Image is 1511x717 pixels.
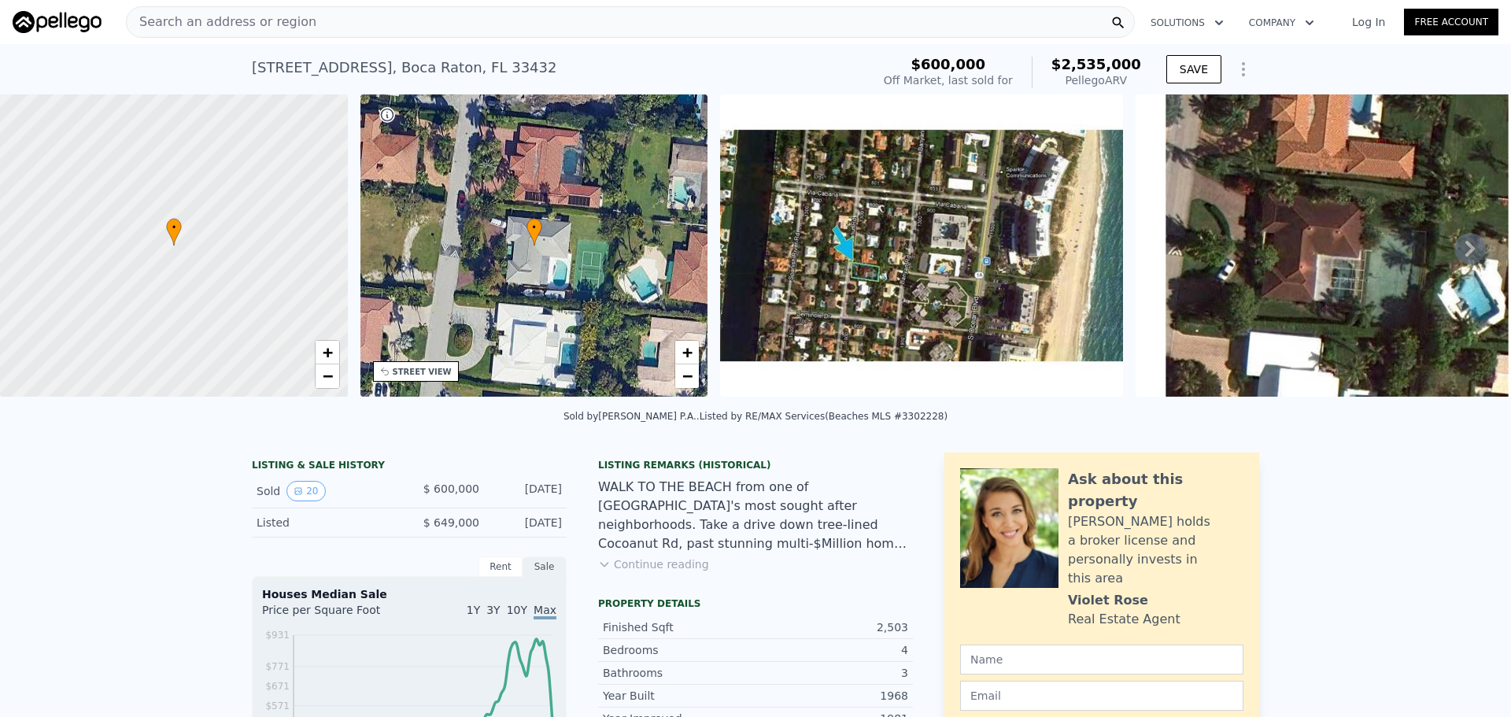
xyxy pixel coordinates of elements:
span: + [322,342,332,362]
div: • [166,218,182,246]
button: Solutions [1138,9,1236,37]
div: Listing Remarks (Historical) [598,459,913,471]
div: [STREET_ADDRESS] , Boca Raton , FL 33432 [252,57,556,79]
button: Company [1236,9,1327,37]
a: Zoom in [316,341,339,364]
a: Zoom in [675,341,699,364]
img: Pellego [13,11,102,33]
span: $ 600,000 [423,482,479,495]
div: • [526,218,542,246]
div: Property details [598,597,913,610]
tspan: $571 [265,700,290,711]
div: Sold [257,481,397,501]
span: Max [534,604,556,619]
input: Name [960,645,1243,674]
a: Free Account [1404,9,1498,35]
div: Violet Rose [1068,591,1148,610]
div: WALK TO THE BEACH from one of [GEOGRAPHIC_DATA]'s most sought after neighborhoods. Take a drive d... [598,478,913,553]
div: Year Built [603,688,755,704]
div: STREET VIEW [393,366,452,378]
span: $2,535,000 [1051,56,1141,72]
div: Bedrooms [603,642,755,658]
span: • [526,220,542,235]
div: Off Market, last sold for [884,72,1013,88]
div: Sale [523,556,567,577]
span: $600,000 [911,56,986,72]
span: 10Y [507,604,527,616]
div: 4 [755,642,908,658]
div: Listed [257,515,397,530]
span: − [682,366,693,386]
button: Continue reading [598,556,709,572]
a: Log In [1333,14,1404,30]
span: Search an address or region [127,13,316,31]
span: $ 649,000 [423,516,479,529]
img: Sale: 51178010 Parcel: 38118197 [720,94,1123,397]
span: + [682,342,693,362]
a: Zoom out [316,364,339,388]
div: [DATE] [492,515,562,530]
span: 3Y [486,604,500,616]
input: Email [960,681,1243,711]
div: Bathrooms [603,665,755,681]
div: Finished Sqft [603,619,755,635]
div: LISTING & SALE HISTORY [252,459,567,475]
div: [PERSON_NAME] holds a broker license and personally invests in this area [1068,512,1243,588]
span: − [322,366,332,386]
div: Real Estate Agent [1068,610,1180,629]
div: Sold by [PERSON_NAME] P.A. . [563,411,700,422]
div: Pellego ARV [1051,72,1141,88]
span: • [166,220,182,235]
tspan: $671 [265,681,290,692]
div: Price per Square Foot [262,602,409,627]
button: SAVE [1166,55,1221,83]
div: Ask about this property [1068,468,1243,512]
tspan: $931 [265,630,290,641]
span: 1Y [467,604,480,616]
div: 1968 [755,688,908,704]
tspan: $771 [265,661,290,672]
a: Zoom out [675,364,699,388]
div: [DATE] [492,481,562,501]
button: Show Options [1228,54,1259,85]
div: 3 [755,665,908,681]
div: Listed by RE/MAX Services (Beaches MLS #3302228) [700,411,948,422]
button: View historical data [286,481,325,501]
div: 2,503 [755,619,908,635]
div: Rent [478,556,523,577]
div: Houses Median Sale [262,586,556,602]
